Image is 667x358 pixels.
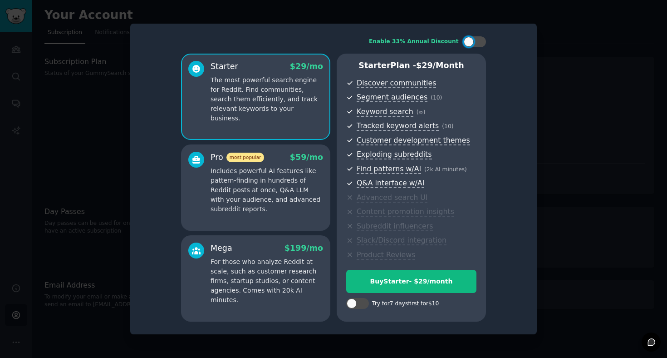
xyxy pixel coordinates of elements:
span: Subreddit influencers [357,222,433,231]
span: ( 2k AI minutes ) [424,166,467,173]
p: The most powerful search engine for Reddit. Find communities, search them efficiently, and track ... [211,75,323,123]
span: Q&A interface w/AI [357,179,424,188]
span: $ 59 /mo [290,153,323,162]
span: $ 29 /month [416,61,464,70]
span: $ 29 /mo [290,62,323,71]
span: ( 10 ) [442,123,453,129]
div: Starter [211,61,238,72]
div: Enable 33% Annual Discount [369,38,459,46]
p: Includes powerful AI features like pattern-finding in hundreds of Reddit posts at once, Q&A LLM w... [211,166,323,214]
span: Content promotion insights [357,207,454,217]
span: $ 199 /mo [284,244,323,253]
div: Buy Starter - $ 29 /month [347,277,476,286]
span: Discover communities [357,79,436,88]
span: Find patterns w/AI [357,164,421,174]
div: Try for 7 days first for $10 [372,300,439,308]
button: BuyStarter- $29/month [346,270,476,293]
span: Keyword search [357,107,413,117]
span: Customer development themes [357,136,470,145]
p: Starter Plan - [346,60,476,71]
span: Product Reviews [357,250,415,260]
span: Segment audiences [357,93,427,102]
span: Tracked keyword alerts [357,121,439,131]
span: Slack/Discord integration [357,236,446,245]
div: Pro [211,152,264,163]
span: ( 10 ) [431,94,442,101]
p: For those who analyze Reddit at scale, such as customer research firms, startup studios, or conte... [211,257,323,305]
span: Exploding subreddits [357,150,432,159]
div: Mega [211,243,232,254]
span: Advanced search UI [357,193,427,203]
span: ( ∞ ) [417,109,426,115]
span: most popular [226,153,265,162]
